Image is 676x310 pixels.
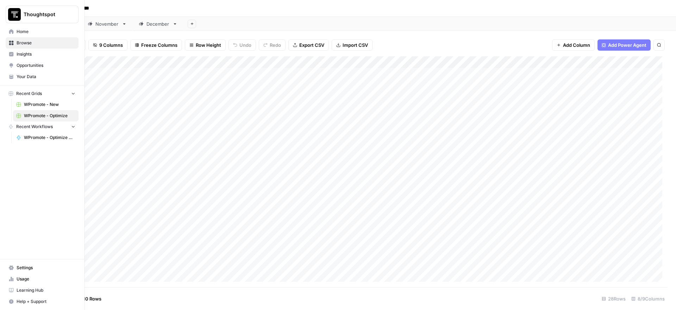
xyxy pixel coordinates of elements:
div: November [95,20,119,27]
span: Your Data [17,74,75,80]
span: Row Height [196,42,221,49]
button: Add Column [552,39,595,51]
span: Browse [17,40,75,46]
a: December [133,17,183,31]
a: Usage [6,273,79,285]
button: Redo [259,39,286,51]
a: Your Data [6,71,79,82]
a: WPromote - Optimize Article [13,132,79,143]
a: WPromote - New [13,99,79,110]
a: WPromote - Optimize [13,110,79,121]
span: Freeze Columns [141,42,177,49]
a: Settings [6,262,79,273]
span: 9 Columns [99,42,123,49]
span: Recent Grids [16,90,42,97]
span: Thoughtspot [24,11,66,18]
div: 8/9 Columns [628,293,668,304]
span: Export CSV [299,42,324,49]
span: Add 10 Rows [73,295,101,302]
button: Workspace: Thoughtspot [6,6,79,23]
button: Freeze Columns [130,39,182,51]
button: Row Height [185,39,226,51]
span: Help + Support [17,298,75,305]
span: Usage [17,276,75,282]
span: Undo [239,42,251,49]
span: Settings [17,265,75,271]
button: Undo [229,39,256,51]
span: WPromote - New [24,101,75,108]
a: Browse [6,37,79,49]
a: November [82,17,133,31]
span: Add Column [563,42,590,49]
button: Add Power Agent [597,39,651,51]
img: Thoughtspot Logo [8,8,21,21]
button: Import CSV [332,39,373,51]
a: Learning Hub [6,285,79,296]
span: Opportunities [17,62,75,69]
a: Insights [6,49,79,60]
span: Recent Workflows [16,124,53,130]
div: 28 Rows [599,293,628,304]
button: 9 Columns [88,39,127,51]
span: Learning Hub [17,287,75,293]
span: WPromote - Optimize [24,113,75,119]
span: Add Power Agent [608,42,646,49]
button: Export CSV [288,39,329,51]
button: Help + Support [6,296,79,307]
span: Redo [270,42,281,49]
a: Opportunities [6,60,79,71]
span: Insights [17,51,75,57]
button: Recent Grids [6,88,79,99]
span: WPromote - Optimize Article [24,134,75,141]
button: Recent Workflows [6,121,79,132]
span: Home [17,29,75,35]
span: Import CSV [343,42,368,49]
div: December [146,20,170,27]
a: Home [6,26,79,37]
